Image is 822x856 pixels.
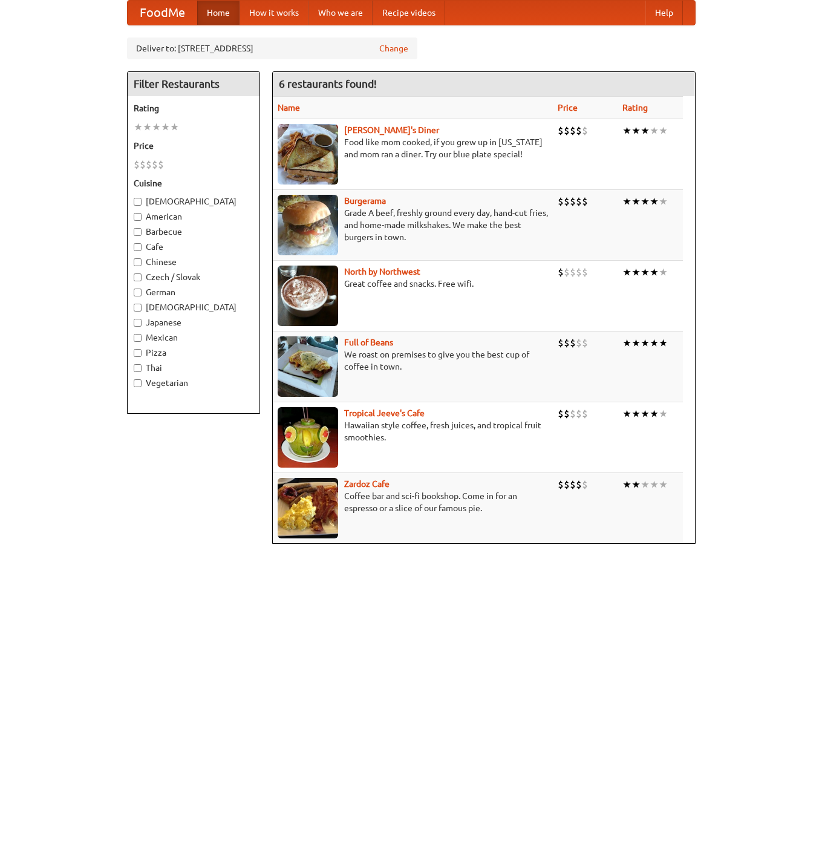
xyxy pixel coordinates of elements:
[278,490,548,514] p: Coffee bar and sci-fi bookshop. Come in for an espresso or a slice of our famous pie.
[631,266,641,279] li: ★
[128,72,259,96] h4: Filter Restaurants
[641,124,650,137] li: ★
[564,336,570,350] li: $
[134,349,142,357] input: Pizza
[645,1,683,25] a: Help
[197,1,240,25] a: Home
[161,120,170,134] li: ★
[659,407,668,420] li: ★
[158,158,164,171] li: $
[582,266,588,279] li: $
[659,478,668,491] li: ★
[558,478,564,491] li: $
[641,266,650,279] li: ★
[558,103,578,113] a: Price
[641,478,650,491] li: ★
[582,124,588,137] li: $
[558,407,564,420] li: $
[134,243,142,251] input: Cafe
[570,266,576,279] li: $
[631,407,641,420] li: ★
[576,478,582,491] li: $
[134,377,253,389] label: Vegetarian
[650,407,659,420] li: ★
[659,124,668,137] li: ★
[564,195,570,208] li: $
[278,207,548,243] p: Grade A beef, freshly ground every day, hand-cut fries, and home-made milkshakes. We make the bes...
[134,228,142,236] input: Barbecue
[558,336,564,350] li: $
[622,478,631,491] li: ★
[631,478,641,491] li: ★
[576,266,582,279] li: $
[134,256,253,268] label: Chinese
[344,267,420,276] a: North by Northwest
[659,266,668,279] li: ★
[134,286,253,298] label: German
[152,120,161,134] li: ★
[134,198,142,206] input: [DEMOGRAPHIC_DATA]
[134,271,253,283] label: Czech / Slovak
[650,195,659,208] li: ★
[278,195,338,255] img: burgerama.jpg
[659,195,668,208] li: ★
[631,124,641,137] li: ★
[622,266,631,279] li: ★
[134,158,140,171] li: $
[641,407,650,420] li: ★
[278,278,548,290] p: Great coffee and snacks. Free wifi.
[564,266,570,279] li: $
[582,195,588,208] li: $
[622,336,631,350] li: ★
[622,124,631,137] li: ★
[344,479,390,489] a: Zardoz Cafe
[134,379,142,387] input: Vegetarian
[650,336,659,350] li: ★
[140,158,146,171] li: $
[344,338,393,347] a: Full of Beans
[134,120,143,134] li: ★
[278,266,338,326] img: north.jpg
[631,195,641,208] li: ★
[570,336,576,350] li: $
[650,478,659,491] li: ★
[279,78,377,90] ng-pluralize: 6 restaurants found!
[344,196,386,206] a: Burgerama
[278,136,548,160] p: Food like mom cooked, if you grew up in [US_STATE] and mom ran a diner. Try our blue plate special!
[564,407,570,420] li: $
[650,124,659,137] li: ★
[344,125,439,135] a: [PERSON_NAME]'s Diner
[631,336,641,350] li: ★
[558,266,564,279] li: $
[134,241,253,253] label: Cafe
[134,364,142,372] input: Thai
[128,1,197,25] a: FoodMe
[278,124,338,185] img: sallys.jpg
[570,124,576,137] li: $
[278,478,338,538] img: zardoz.jpg
[570,195,576,208] li: $
[622,103,648,113] a: Rating
[143,120,152,134] li: ★
[576,124,582,137] li: $
[134,211,253,223] label: American
[641,336,650,350] li: ★
[134,301,253,313] label: [DEMOGRAPHIC_DATA]
[278,419,548,443] p: Hawaiian style coffee, fresh juices, and tropical fruit smoothies.
[558,124,564,137] li: $
[134,102,253,114] h5: Rating
[146,158,152,171] li: $
[134,226,253,238] label: Barbecue
[582,478,588,491] li: $
[170,120,179,134] li: ★
[622,407,631,420] li: ★
[134,289,142,296] input: German
[278,407,338,468] img: jeeves.jpg
[134,213,142,221] input: American
[278,348,548,373] p: We roast on premises to give you the best cup of coffee in town.
[379,42,408,54] a: Change
[278,103,300,113] a: Name
[308,1,373,25] a: Who we are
